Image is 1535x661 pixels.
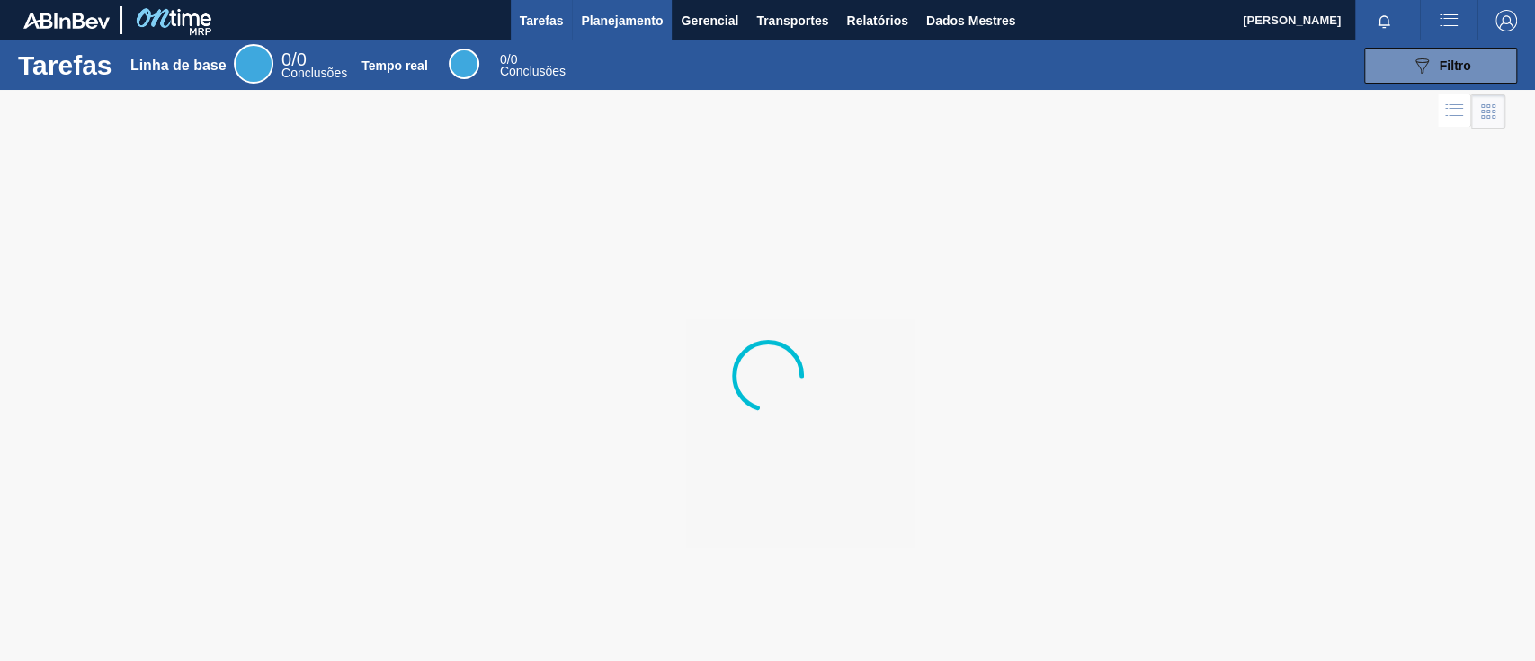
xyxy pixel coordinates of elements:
font: Tempo real [361,58,428,73]
font: [PERSON_NAME] [1243,13,1341,27]
font: Gerencial [681,13,738,28]
font: Relatórios [846,13,907,28]
button: Notificações [1355,8,1413,33]
font: 0 [297,49,307,69]
font: / [507,52,511,67]
font: 0 [281,49,291,69]
div: Linha de base [234,44,273,84]
font: Filtro [1440,58,1471,73]
div: Tempo real [500,54,566,77]
font: Linha de base [130,58,227,73]
font: Dados Mestres [926,13,1016,28]
font: 0 [500,52,507,67]
font: Planejamento [581,13,663,28]
font: Conclusões [500,64,566,78]
img: ações do usuário [1438,10,1459,31]
button: Filtro [1364,48,1517,84]
img: TNhmsLtSVTkK8tSr43FrP2fwEKptu5GPRR3wAAAABJRU5ErkJggg== [23,13,110,29]
div: Linha de base [281,52,347,79]
font: Conclusões [281,66,347,80]
div: Tempo real [449,49,479,79]
img: Sair [1495,10,1517,31]
font: Transportes [756,13,828,28]
font: 0 [511,52,518,67]
font: Tarefas [520,13,564,28]
font: / [291,49,297,69]
font: Tarefas [18,50,112,80]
